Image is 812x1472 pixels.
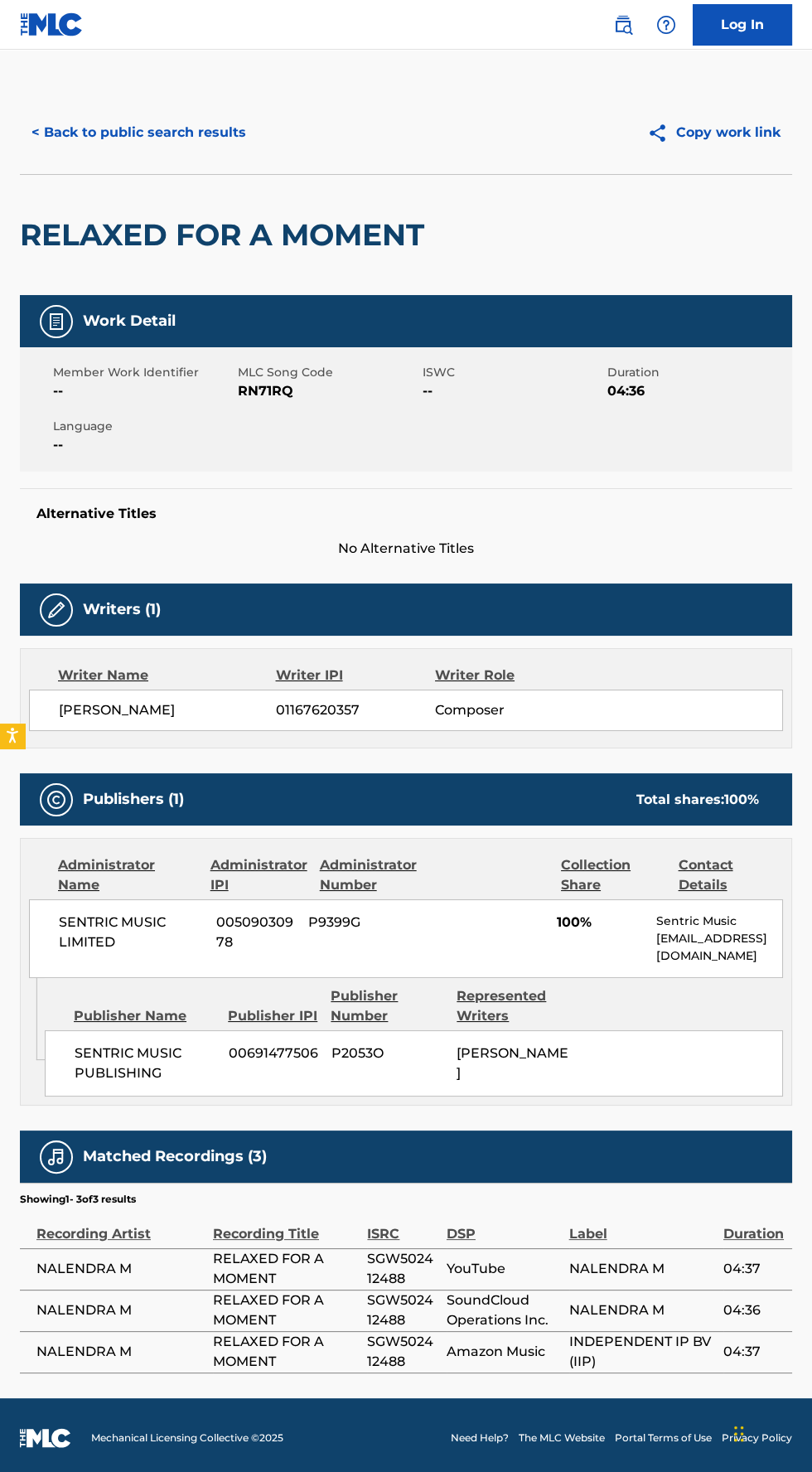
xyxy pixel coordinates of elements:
div: Label [569,1207,715,1244]
a: Public Search [607,8,640,41]
span: 04:37 [723,1259,784,1279]
div: Writer Name [58,666,276,685]
img: MLC Logo [20,12,84,36]
iframe: Chat Widget [729,1392,812,1472]
span: 00509030978 [216,913,296,952]
span: Duration [607,364,788,381]
div: Publisher Number [331,986,444,1026]
span: YouTube [447,1259,561,1279]
span: ISWC [423,364,603,381]
span: SGW502412488 [367,1332,438,1372]
img: Copy work link [647,123,676,143]
div: Publisher Name [74,1006,215,1026]
div: Writer Role [435,666,580,685]
span: 00691477506 [229,1043,319,1063]
span: NALENDRA M [36,1300,205,1320]
a: Log In [693,4,792,46]
p: [EMAIL_ADDRESS][DOMAIN_NAME] [656,930,782,965]
span: SENTRIC MUSIC LIMITED [59,913,204,952]
span: NALENDRA M [36,1342,205,1362]
h5: Matched Recordings (3) [83,1147,267,1166]
span: SENTRIC MUSIC PUBLISHING [75,1043,216,1083]
span: 04:36 [607,381,788,401]
div: Represented Writers [457,986,570,1026]
div: Seret [734,1409,744,1459]
button: Copy work link [636,112,792,153]
a: Privacy Policy [722,1431,792,1445]
span: P2053O [331,1043,445,1063]
span: [PERSON_NAME] [457,1045,568,1081]
span: -- [53,381,234,401]
div: Help [650,8,683,41]
span: 100% [557,913,644,932]
img: Work Detail [46,312,66,332]
div: Publisher IPI [228,1006,318,1026]
span: NALENDRA M [36,1259,205,1279]
span: -- [53,435,234,455]
img: Writers [46,600,66,620]
h2: RELAXED FOR A MOMENT [20,216,433,254]
div: ISRC [367,1207,438,1244]
img: Publishers [46,790,66,810]
span: NALENDRA M [569,1300,715,1320]
p: Sentric Music [656,913,782,930]
div: Recording Artist [36,1207,205,1244]
div: Widget Obrolan [729,1392,812,1472]
span: No Alternative Titles [20,539,792,559]
span: Language [53,418,234,435]
a: The MLC Website [519,1431,605,1445]
div: DSP [447,1207,561,1244]
div: Administrator Name [58,855,198,895]
div: Total shares: [636,790,759,810]
span: MLC Song Code [238,364,418,381]
span: 01167620357 [276,700,435,720]
span: -- [423,381,603,401]
span: 04:36 [723,1300,784,1320]
div: Recording Title [213,1207,359,1244]
span: Mechanical Licensing Collective © 2025 [91,1431,283,1445]
img: search [613,15,633,35]
span: INDEPENDENT IP BV (IIP) [569,1332,715,1372]
span: NALENDRA M [569,1259,715,1279]
span: SGW502412488 [367,1249,438,1289]
span: P9399G [308,913,417,932]
h5: Work Detail [83,312,176,331]
span: RELAXED FOR A MOMENT [213,1290,359,1330]
a: Portal Terms of Use [615,1431,712,1445]
span: RN71RQ [238,381,418,401]
img: Matched Recordings [46,1147,66,1167]
span: 100 % [724,792,759,807]
p: Showing 1 - 3 of 3 results [20,1192,136,1207]
div: Administrator IPI [210,855,307,895]
div: Contact Details [679,855,783,895]
h5: Writers (1) [83,600,161,619]
span: RELAXED FOR A MOMENT [213,1332,359,1372]
a: Need Help? [451,1431,509,1445]
span: [PERSON_NAME] [59,700,276,720]
span: SoundCloud Operations Inc. [447,1290,561,1330]
div: Administrator Number [320,855,424,895]
img: logo [20,1428,71,1448]
button: < Back to public search results [20,112,258,153]
img: help [656,15,676,35]
span: SGW502412488 [367,1290,438,1330]
div: Writer IPI [276,666,436,685]
h5: Alternative Titles [36,506,776,522]
span: RELAXED FOR A MOMENT [213,1249,359,1289]
div: Duration [723,1207,784,1244]
div: Collection Share [561,855,665,895]
span: Member Work Identifier [53,364,234,381]
span: Composer [435,700,580,720]
span: 04:37 [723,1342,784,1362]
h5: Publishers (1) [83,790,184,809]
span: Amazon Music [447,1342,561,1362]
